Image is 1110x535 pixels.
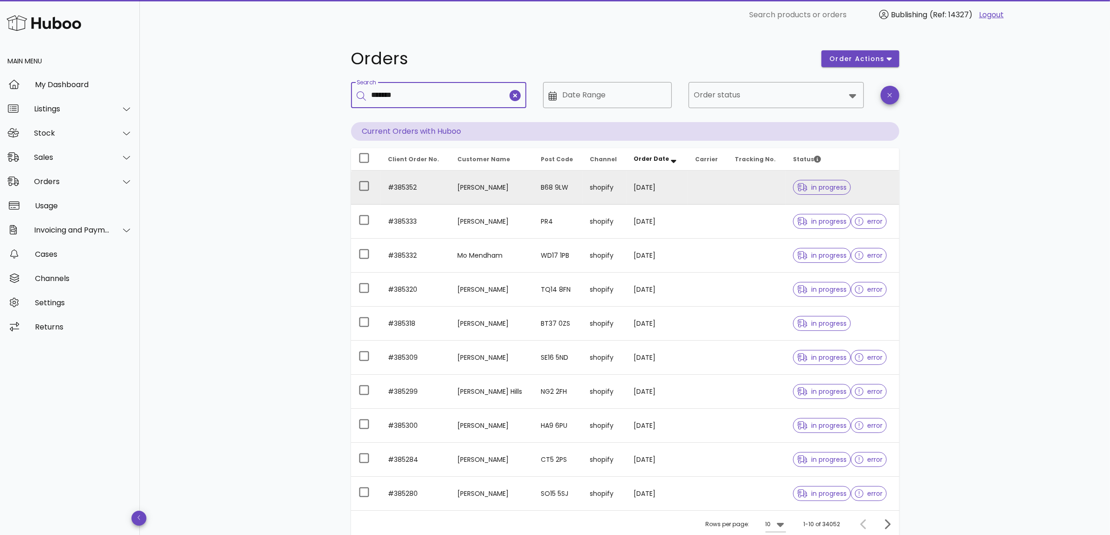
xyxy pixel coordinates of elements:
[627,477,688,510] td: [DATE]
[450,443,533,477] td: [PERSON_NAME]
[381,477,450,510] td: #385280
[35,201,132,210] div: Usage
[35,80,132,89] div: My Dashboard
[381,375,450,409] td: #385299
[533,307,583,341] td: BT37 0ZS
[855,456,882,463] span: error
[450,341,533,375] td: [PERSON_NAME]
[35,250,132,259] div: Cases
[627,239,688,273] td: [DATE]
[582,477,626,510] td: shopify
[357,79,376,86] label: Search
[582,443,626,477] td: shopify
[533,409,583,443] td: HA9 6PU
[381,341,450,375] td: #385309
[381,409,450,443] td: #385300
[821,50,899,67] button: order actions
[695,155,718,163] span: Carrier
[735,155,776,163] span: Tracking No.
[855,252,882,259] span: error
[797,320,847,327] span: in progress
[582,148,626,171] th: Channel
[533,341,583,375] td: SE16 5ND
[627,171,688,205] td: [DATE]
[891,9,927,20] span: Bublishing
[688,148,727,171] th: Carrier
[627,375,688,409] td: [DATE]
[7,13,81,33] img: Huboo Logo
[627,341,688,375] td: [DATE]
[582,409,626,443] td: shopify
[797,456,847,463] span: in progress
[35,298,132,307] div: Settings
[35,322,132,331] div: Returns
[797,252,847,259] span: in progress
[627,409,688,443] td: [DATE]
[590,155,617,163] span: Channel
[450,409,533,443] td: [PERSON_NAME]
[582,307,626,341] td: shopify
[582,273,626,307] td: shopify
[450,239,533,273] td: Mo Mendham
[855,490,882,497] span: error
[855,286,882,293] span: error
[457,155,510,163] span: Customer Name
[930,9,972,20] span: (Ref: 14327)
[804,520,841,528] div: 1-10 of 34052
[450,171,533,205] td: [PERSON_NAME]
[627,273,688,307] td: [DATE]
[533,239,583,273] td: WD17 1PB
[765,520,771,528] div: 10
[34,104,110,113] div: Listings
[381,273,450,307] td: #385320
[582,341,626,375] td: shopify
[689,82,864,108] div: Order status
[797,286,847,293] span: in progress
[582,239,626,273] td: shopify
[979,9,1004,21] a: Logout
[34,177,110,186] div: Orders
[879,516,896,533] button: Next page
[450,375,533,409] td: [PERSON_NAME] Hills
[381,205,450,239] td: #385333
[533,148,583,171] th: Post Code
[351,50,811,67] h1: Orders
[533,477,583,510] td: SO15 5SJ
[450,205,533,239] td: [PERSON_NAME]
[627,205,688,239] td: [DATE]
[533,375,583,409] td: NG2 2FH
[351,122,899,141] p: Current Orders with Huboo
[855,422,882,429] span: error
[765,517,786,532] div: 10Rows per page:
[582,205,626,239] td: shopify
[510,90,521,101] button: clear icon
[627,443,688,477] td: [DATE]
[34,129,110,137] div: Stock
[35,274,132,283] div: Channels
[533,273,583,307] td: TQ14 8FN
[381,148,450,171] th: Client Order No.
[450,148,533,171] th: Customer Name
[727,148,786,171] th: Tracking No.
[381,171,450,205] td: #385352
[829,54,885,64] span: order actions
[450,307,533,341] td: [PERSON_NAME]
[34,153,110,162] div: Sales
[34,226,110,234] div: Invoicing and Payments
[786,148,899,171] th: Status
[381,239,450,273] td: #385332
[450,477,533,510] td: [PERSON_NAME]
[797,184,847,191] span: in progress
[450,273,533,307] td: [PERSON_NAME]
[582,171,626,205] td: shopify
[797,490,847,497] span: in progress
[855,218,882,225] span: error
[793,155,821,163] span: Status
[627,307,688,341] td: [DATE]
[381,307,450,341] td: #385318
[582,375,626,409] td: shopify
[533,171,583,205] td: B68 9LW
[381,443,450,477] td: #385284
[797,218,847,225] span: in progress
[627,148,688,171] th: Order Date: Sorted descending. Activate to remove sorting.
